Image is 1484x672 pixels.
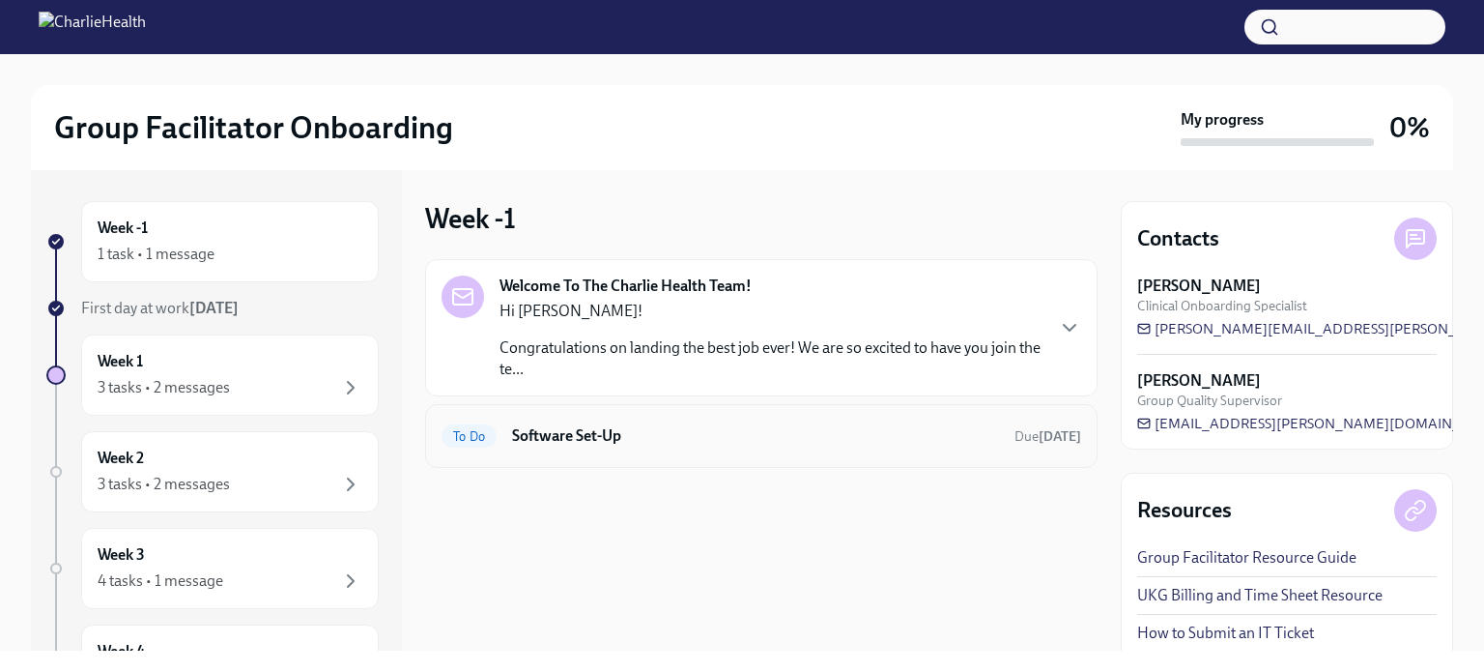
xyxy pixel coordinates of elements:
[46,335,379,416] a: Week 13 tasks • 2 messages
[1137,224,1219,253] h4: Contacts
[98,218,148,239] h6: Week -1
[98,351,143,372] h6: Week 1
[1039,428,1081,445] strong: [DATE]
[1137,547,1356,569] a: Group Facilitator Resource Guide
[1137,623,1314,644] a: How to Submit an IT Ticket
[54,108,453,147] h2: Group Facilitator Onboarding
[1014,427,1081,446] span: September 3rd, 2025 09:00
[98,641,145,662] h6: Week 4
[1389,110,1430,145] h3: 0%
[1014,428,1081,445] span: Due
[98,474,230,495] div: 3 tasks • 2 messages
[1137,370,1261,392] strong: [PERSON_NAME]
[81,299,239,317] span: First day at work
[499,337,1042,380] p: Congratulations on landing the best job ever! We are so excited to have you join the te...
[1137,496,1232,525] h4: Resources
[98,244,214,265] div: 1 task • 1 message
[46,298,379,319] a: First day at work[DATE]
[499,301,1042,322] p: Hi [PERSON_NAME]!
[1137,585,1383,606] a: UKG Billing and Time Sheet Resource
[442,421,1081,452] a: To DoSoftware Set-UpDue[DATE]
[98,448,144,469] h6: Week 2
[189,299,239,317] strong: [DATE]
[39,12,146,43] img: CharlieHealth
[98,544,145,566] h6: Week 3
[425,201,516,236] h3: Week -1
[442,429,497,444] span: To Do
[98,570,223,592] div: 4 tasks • 1 message
[46,431,379,512] a: Week 23 tasks • 2 messages
[98,377,230,398] div: 3 tasks • 2 messages
[1137,297,1307,315] span: Clinical Onboarding Specialist
[1137,276,1261,297] strong: [PERSON_NAME]
[1181,109,1264,131] strong: My progress
[46,528,379,609] a: Week 34 tasks • 1 message
[46,201,379,282] a: Week -11 task • 1 message
[499,276,752,297] strong: Welcome To The Charlie Health Team!
[512,425,999,447] h6: Software Set-Up
[1137,392,1282,410] span: Group Quality Supervisor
